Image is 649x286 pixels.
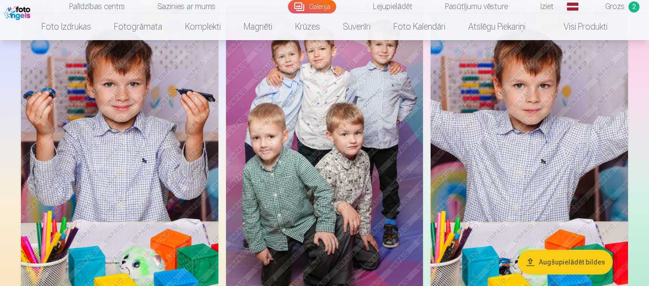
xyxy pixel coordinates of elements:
span: 2 [628,1,639,12]
a: Komplekti [174,13,232,40]
a: Magnēti [232,13,284,40]
a: Suvenīri [331,13,382,40]
a: Fotogrāmata [103,13,174,40]
a: Foto izdrukas [30,13,103,40]
img: /fa1 [4,4,33,20]
a: Atslēgu piekariņi [457,13,537,40]
a: Krūzes [284,13,331,40]
a: Visi produkti [537,13,619,40]
span: Grozs [605,1,625,12]
button: Augšupielādēt bildes [518,250,613,275]
a: Foto kalendāri [382,13,457,40]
